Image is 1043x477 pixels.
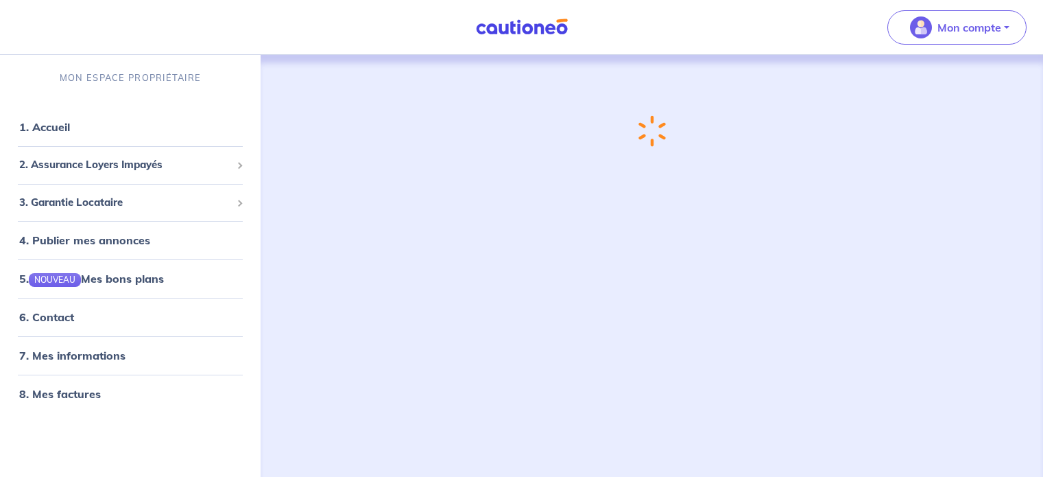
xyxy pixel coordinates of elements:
a: 6. Contact [19,310,74,324]
div: 2. Assurance Loyers Impayés [5,152,255,178]
div: 5.NOUVEAUMes bons plans [5,265,255,292]
img: loading-spinner [638,115,666,148]
a: 8. Mes factures [19,387,101,401]
div: 8. Mes factures [5,380,255,408]
div: 6. Contact [5,303,255,331]
span: 3. Garantie Locataire [19,195,231,211]
span: 2. Assurance Loyers Impayés [19,157,231,173]
button: illu_account_valid_menu.svgMon compte [887,10,1027,45]
div: 7. Mes informations [5,342,255,369]
div: 1. Accueil [5,113,255,141]
img: Cautioneo [470,19,573,36]
div: 3. Garantie Locataire [5,189,255,216]
p: MON ESPACE PROPRIÉTAIRE [60,71,201,84]
a: 7. Mes informations [19,349,125,362]
a: 1. Accueil [19,120,70,134]
p: Mon compte [937,19,1001,36]
div: 4. Publier mes annonces [5,226,255,254]
a: 5.NOUVEAUMes bons plans [19,272,164,286]
a: 4. Publier mes annonces [19,233,150,247]
img: illu_account_valid_menu.svg [910,16,932,38]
